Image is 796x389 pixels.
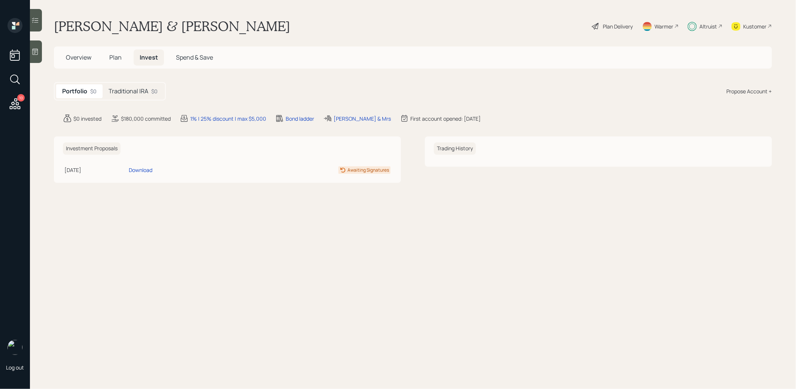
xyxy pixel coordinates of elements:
[334,115,391,123] div: [PERSON_NAME] & Mrs
[603,22,633,30] div: Plan Delivery
[73,115,101,123] div: $0 invested
[109,88,148,95] h5: Traditional IRA
[727,87,772,95] div: Propose Account +
[190,115,266,123] div: 1% | 25% discount | max $5,000
[62,88,87,95] h5: Portfolio
[121,115,171,123] div: $180,000 committed
[151,87,158,95] div: $0
[129,166,152,174] div: Download
[17,94,25,102] div: 10
[7,340,22,355] img: treva-nostdahl-headshot.png
[109,53,122,61] span: Plan
[66,53,91,61] span: Overview
[140,53,158,61] span: Invest
[347,167,389,174] div: Awaiting Signatures
[54,18,290,34] h1: [PERSON_NAME] & [PERSON_NAME]
[63,142,121,155] h6: Investment Proposals
[744,22,767,30] div: Kustomer
[64,166,126,174] div: [DATE]
[700,22,717,30] div: Altruist
[90,87,97,95] div: $0
[286,115,314,123] div: Bond ladder
[655,22,674,30] div: Warmer
[434,142,476,155] h6: Trading History
[410,115,481,123] div: First account opened: [DATE]
[6,364,24,371] div: Log out
[176,53,213,61] span: Spend & Save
